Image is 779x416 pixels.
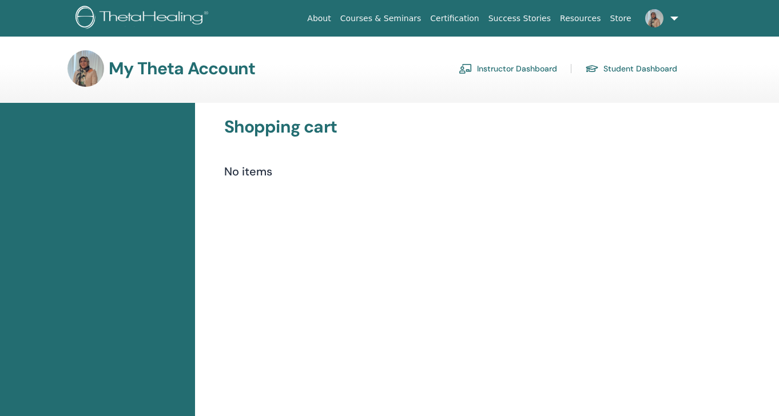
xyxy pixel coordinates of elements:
h3: My Theta Account [109,58,255,79]
img: default.jpg [67,50,104,87]
a: Courses & Seminars [336,8,426,29]
img: graduation-cap.svg [585,64,599,74]
a: Resources [555,8,606,29]
img: logo.png [75,6,212,31]
a: Instructor Dashboard [459,59,557,78]
a: Student Dashboard [585,59,677,78]
h3: Shopping cart [224,117,689,137]
a: Certification [426,8,483,29]
img: chalkboard-teacher.svg [459,63,472,74]
a: Store [606,8,636,29]
img: default.jpg [645,9,663,27]
a: About [303,8,335,29]
h4: No items [224,165,689,178]
a: Success Stories [484,8,555,29]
